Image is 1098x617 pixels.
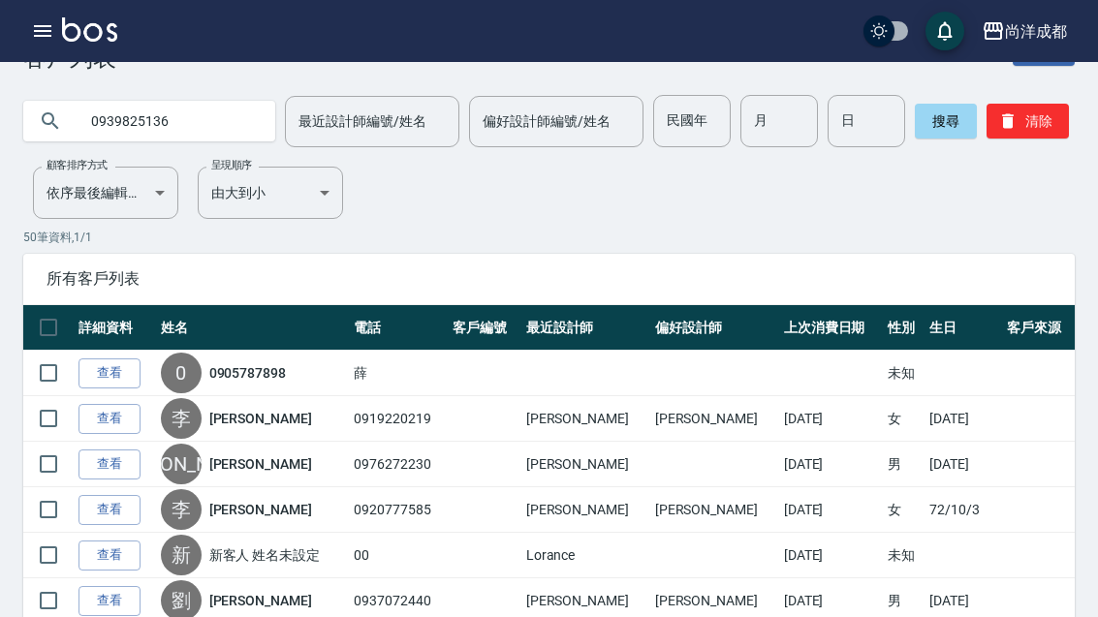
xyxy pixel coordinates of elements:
button: 尚洋成都 [974,12,1075,51]
th: 客戶來源 [1002,305,1075,351]
div: [PERSON_NAME] [161,444,202,484]
a: [PERSON_NAME] [209,591,312,610]
td: 0920777585 [349,487,448,533]
label: 呈現順序 [211,158,252,172]
td: [PERSON_NAME] [521,396,650,442]
span: 所有客戶列表 [47,269,1051,289]
td: 0976272230 [349,442,448,487]
div: 李 [161,398,202,439]
th: 姓名 [156,305,350,351]
a: 查看 [78,404,141,434]
a: 查看 [78,540,141,571]
button: 搜尋 [915,104,977,139]
th: 電話 [349,305,448,351]
td: 未知 [883,533,925,578]
th: 上次消費日期 [779,305,883,351]
a: 查看 [78,449,141,479]
a: 新客人 姓名未設定 [209,545,321,565]
td: 男 [883,442,925,487]
td: [PERSON_NAME] [521,442,650,487]
div: 0 [161,353,202,393]
a: 查看 [78,495,141,525]
div: 由大到小 [198,167,343,219]
a: [PERSON_NAME] [209,500,312,519]
p: 50 筆資料, 1 / 1 [23,229,1075,246]
td: [PERSON_NAME] [650,487,779,533]
td: [PERSON_NAME] [521,487,650,533]
div: 李 [161,489,202,530]
td: [DATE] [779,396,883,442]
a: 查看 [78,358,141,388]
input: 搜尋關鍵字 [78,95,260,147]
th: 詳細資料 [74,305,156,351]
td: [PERSON_NAME] [650,396,779,442]
th: 最近設計師 [521,305,650,351]
div: 新 [161,535,202,575]
td: 女 [883,487,925,533]
td: [DATE] [779,442,883,487]
th: 偏好設計師 [650,305,779,351]
td: 0919220219 [349,396,448,442]
div: 依序最後編輯時間 [33,167,178,219]
th: 客戶編號 [448,305,520,351]
td: Lorance [521,533,650,578]
td: [DATE] [779,533,883,578]
a: [PERSON_NAME] [209,454,312,474]
th: 性別 [883,305,925,351]
td: [DATE] [925,442,1002,487]
label: 顧客排序方式 [47,158,108,172]
td: 72/10/3 [925,487,1002,533]
button: save [925,12,964,50]
a: [PERSON_NAME] [209,409,312,428]
img: Logo [62,17,117,42]
td: [DATE] [925,396,1002,442]
td: [DATE] [779,487,883,533]
a: 0905787898 [209,363,287,383]
th: 生日 [925,305,1002,351]
td: 未知 [883,351,925,396]
td: 薛 [349,351,448,396]
button: 清除 [987,104,1069,139]
td: 00 [349,533,448,578]
a: 查看 [78,586,141,616]
td: 女 [883,396,925,442]
div: 尚洋成都 [1005,19,1067,44]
